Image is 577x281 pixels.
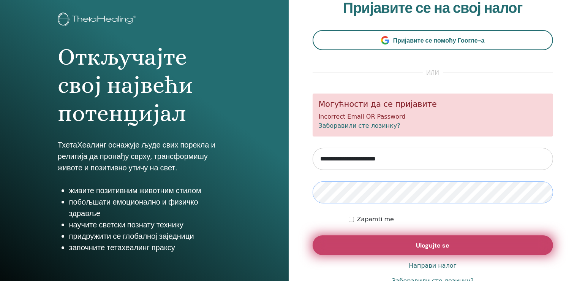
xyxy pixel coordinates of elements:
div: Keep me authenticated indefinitely or until I manually logout [349,215,553,224]
span: или [423,68,443,78]
a: Пријавите се помоћу Гоогле-а [313,30,553,50]
li: живите позитивним животним стилом [69,185,231,196]
span: Ulogujte se [416,241,449,249]
li: научите светски познату технику [69,219,231,230]
a: Направи налог [409,261,457,270]
div: Incorrect Email OR Password [313,94,553,137]
h1: Откључајте свој највећи потенцијал [58,43,231,128]
p: ТхетаХеалинг оснажује људе свих порекла и религија да пронађу сврху, трансформишу животе и позити... [58,139,231,173]
a: Заборавили сте лозинку? [319,122,400,129]
li: започните тетахеалинг праксу [69,242,231,253]
span: Пријавите се помоћу Гоогле-а [393,37,485,44]
li: придружити се глобалној заједници [69,230,231,242]
li: побољшати емоционално и физичко здравље [69,196,231,219]
label: Zapamti me [357,215,394,224]
button: Ulogujte se [313,235,553,255]
h5: Могућности да се пријавите [319,100,547,109]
